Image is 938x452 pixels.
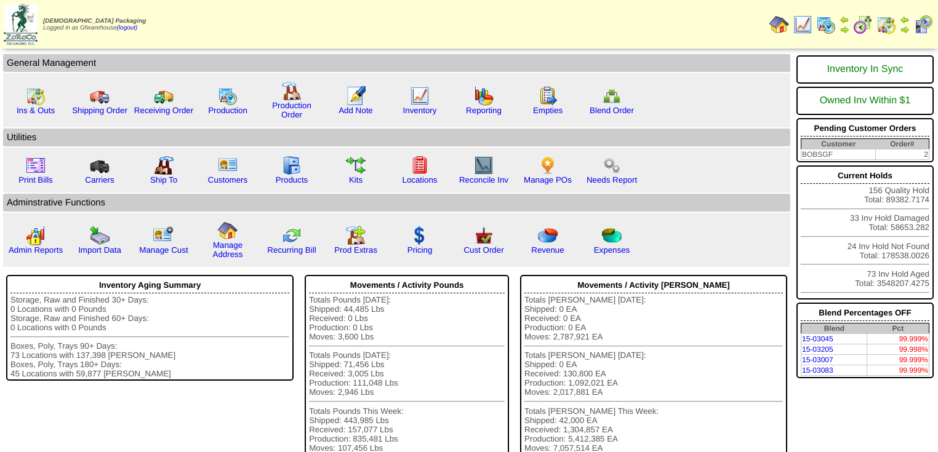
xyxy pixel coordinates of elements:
[3,129,790,146] td: Utilities
[9,245,63,255] a: Admin Reports
[459,175,508,184] a: Reconcile Inv
[538,86,558,106] img: workorder.gif
[533,106,563,115] a: Empties
[403,106,437,115] a: Inventory
[876,15,896,34] img: calendarinout.gif
[802,335,833,343] a: 15-03045
[538,156,558,175] img: po.png
[90,226,110,245] img: import.gif
[3,54,790,72] td: General Management
[10,295,289,378] div: Storage, Raw and Finished 30+ Days: 0 Locations with 0 Pounds Storage, Raw and Finished 60+ Days:...
[867,365,929,376] td: 99.999%
[590,106,634,115] a: Blend Order
[282,81,302,101] img: factory.gif
[801,168,929,184] div: Current Holds
[26,156,46,175] img: invoice2.gif
[3,194,790,212] td: Adminstrative Functions
[840,25,849,34] img: arrowright.gif
[801,305,929,321] div: Blend Percentages OFF
[346,86,366,106] img: orders.gif
[407,245,433,255] a: Pricing
[154,86,174,106] img: truck2.gif
[117,25,138,31] a: (logout)
[801,149,875,160] td: BOBSGF
[43,18,146,31] span: Logged in as Gfwarehouse
[85,175,114,184] a: Carriers
[538,226,558,245] img: pie_chart.png
[208,106,247,115] a: Production
[474,156,494,175] img: line_graph2.gif
[153,226,175,245] img: managecust.png
[26,226,46,245] img: graph2.png
[10,277,289,293] div: Inventory Aging Summary
[72,106,127,115] a: Shipping Order
[213,240,243,259] a: Manage Address
[90,156,110,175] img: truck3.gif
[801,121,929,137] div: Pending Customer Orders
[474,86,494,106] img: graph.gif
[4,4,38,45] img: zoroco-logo-small.webp
[463,245,503,255] a: Cust Order
[802,355,833,364] a: 15-03007
[876,149,929,160] td: 2
[793,15,812,34] img: line_graph.gif
[218,221,238,240] img: home.gif
[867,344,929,355] td: 99.998%
[602,156,622,175] img: workflow.png
[602,86,622,106] img: network.png
[272,101,311,119] a: Production Order
[282,156,302,175] img: cabinet.gif
[309,277,505,293] div: Movements / Activity Pounds
[134,106,193,115] a: Receiving Order
[218,156,238,175] img: customers.gif
[801,323,867,334] th: Blend
[78,245,121,255] a: Import Data
[410,156,430,175] img: locations.gif
[867,355,929,365] td: 99.999%
[867,334,929,344] td: 99.999%
[769,15,789,34] img: home.gif
[18,175,53,184] a: Print Bills
[900,15,910,25] img: arrowleft.gif
[900,25,910,34] img: arrowright.gif
[17,106,55,115] a: Ins & Outs
[602,226,622,245] img: pie_chart2.png
[524,175,572,184] a: Manage POs
[267,245,316,255] a: Recurring Bill
[154,156,174,175] img: factory2.gif
[410,226,430,245] img: dollar.gif
[840,15,849,25] img: arrowleft.gif
[150,175,177,184] a: Ship To
[796,165,934,299] div: 156 Quality Hold Total: 89382.7174 33 Inv Hold Damaged Total: 58653.282 24 Inv Hold Not Found Tot...
[466,106,502,115] a: Reporting
[349,175,363,184] a: Kits
[913,15,933,34] img: calendarcustomer.gif
[802,366,833,375] a: 15-03083
[853,15,873,34] img: calendarblend.gif
[334,245,377,255] a: Prod Extras
[876,139,929,149] th: Order#
[801,58,929,81] div: Inventory In Sync
[276,175,308,184] a: Products
[346,156,366,175] img: workflow.gif
[587,175,637,184] a: Needs Report
[339,106,373,115] a: Add Note
[594,245,630,255] a: Expenses
[801,89,929,113] div: Owned Inv Within $1
[410,86,430,106] img: line_graph.gif
[524,277,783,293] div: Movements / Activity [PERSON_NAME]
[346,226,366,245] img: prodextras.gif
[402,175,437,184] a: Locations
[531,245,564,255] a: Revenue
[867,323,929,334] th: Pct
[139,245,188,255] a: Manage Cust
[90,86,110,106] img: truck.gif
[474,226,494,245] img: cust_order.png
[282,226,302,245] img: reconcile.gif
[218,86,238,106] img: calendarprod.gif
[802,345,833,354] a: 15-03205
[801,139,875,149] th: Customer
[26,86,46,106] img: calendarinout.gif
[208,175,247,184] a: Customers
[43,18,146,25] span: [DEMOGRAPHIC_DATA] Packaging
